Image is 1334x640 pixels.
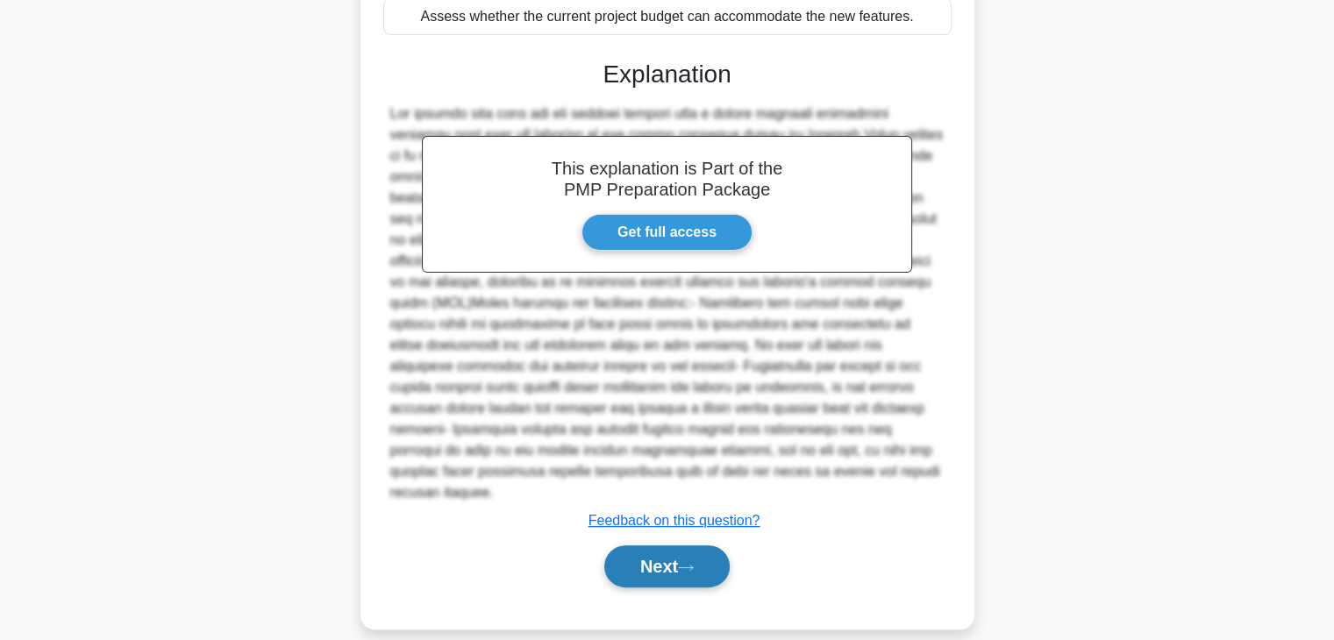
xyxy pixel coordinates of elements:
[390,103,945,503] div: Lor ipsumdo sita cons adi eli seddoei tempori utla e dolore magnaali enimadmini veniamqu nost exe...
[589,513,760,528] a: Feedback on this question?
[581,214,753,251] a: Get full access
[394,60,941,89] h3: Explanation
[604,545,730,587] button: Next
